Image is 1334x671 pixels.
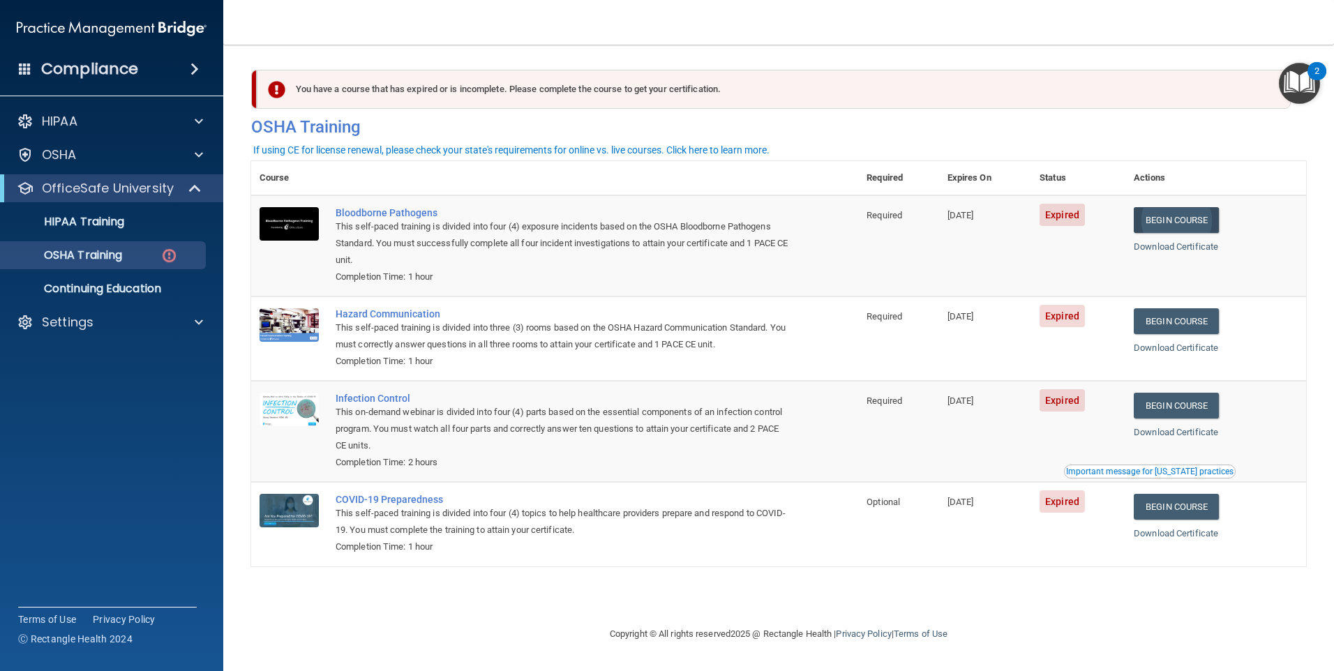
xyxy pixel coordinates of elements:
[336,218,788,269] div: This self-paced training is divided into four (4) exposure incidents based on the OSHA Bloodborne...
[947,497,974,507] span: [DATE]
[257,70,1291,109] div: You have a course that has expired or is incomplete. Please complete the course to get your certi...
[1134,393,1219,419] a: Begin Course
[336,393,788,404] a: Infection Control
[524,612,1033,656] div: Copyright © All rights reserved 2025 @ Rectangle Health | |
[1040,305,1085,327] span: Expired
[251,161,327,195] th: Course
[17,314,203,331] a: Settings
[42,314,93,331] p: Settings
[42,113,77,130] p: HIPAA
[836,628,891,639] a: Privacy Policy
[251,117,1306,137] h4: OSHA Training
[1125,161,1306,195] th: Actions
[1031,161,1125,195] th: Status
[17,146,203,163] a: OSHA
[160,247,178,264] img: danger-circle.6113f641.png
[336,353,788,370] div: Completion Time: 1 hour
[1066,467,1234,476] div: Important message for [US_STATE] practices
[268,81,285,98] img: exclamation-circle-solid-danger.72ef9ffc.png
[1134,494,1219,520] a: Begin Course
[253,145,770,155] div: If using CE for license renewal, please check your state's requirements for online vs. live cours...
[1064,465,1236,478] button: Read this if you are a dental practitioner in the state of CA
[336,404,788,454] div: This on-demand webinar is divided into four (4) parts based on the essential components of an inf...
[947,210,974,220] span: [DATE]
[41,59,138,79] h4: Compliance
[1134,342,1218,353] a: Download Certificate
[9,282,200,296] p: Continuing Education
[1040,490,1085,513] span: Expired
[858,161,938,195] th: Required
[1040,204,1085,226] span: Expired
[894,628,947,639] a: Terms of Use
[1134,241,1218,252] a: Download Certificate
[1134,207,1219,233] a: Begin Course
[336,207,788,218] a: Bloodborne Pathogens
[1134,427,1218,437] a: Download Certificate
[9,215,124,229] p: HIPAA Training
[42,146,77,163] p: OSHA
[1134,528,1218,538] a: Download Certificate
[939,161,1031,195] th: Expires On
[867,497,900,507] span: Optional
[336,319,788,353] div: This self-paced training is divided into three (3) rooms based on the OSHA Hazard Communication S...
[336,505,788,538] div: This self-paced training is divided into four (4) topics to help healthcare providers prepare and...
[17,113,203,130] a: HIPAA
[251,143,772,157] button: If using CE for license renewal, please check your state's requirements for online vs. live cours...
[1279,63,1320,104] button: Open Resource Center, 2 new notifications
[947,311,974,322] span: [DATE]
[1314,71,1319,89] div: 2
[336,308,788,319] a: Hazard Communication
[867,311,902,322] span: Required
[17,180,202,197] a: OfficeSafe University
[947,395,974,406] span: [DATE]
[336,538,788,555] div: Completion Time: 1 hour
[18,612,76,626] a: Terms of Use
[336,494,788,505] a: COVID-19 Preparedness
[93,612,156,626] a: Privacy Policy
[42,180,174,197] p: OfficeSafe University
[867,395,902,406] span: Required
[336,454,788,471] div: Completion Time: 2 hours
[17,15,207,43] img: PMB logo
[18,632,133,646] span: Ⓒ Rectangle Health 2024
[9,248,122,262] p: OSHA Training
[867,210,902,220] span: Required
[1040,389,1085,412] span: Expired
[336,269,788,285] div: Completion Time: 1 hour
[1134,308,1219,334] a: Begin Course
[1093,572,1317,628] iframe: Drift Widget Chat Controller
